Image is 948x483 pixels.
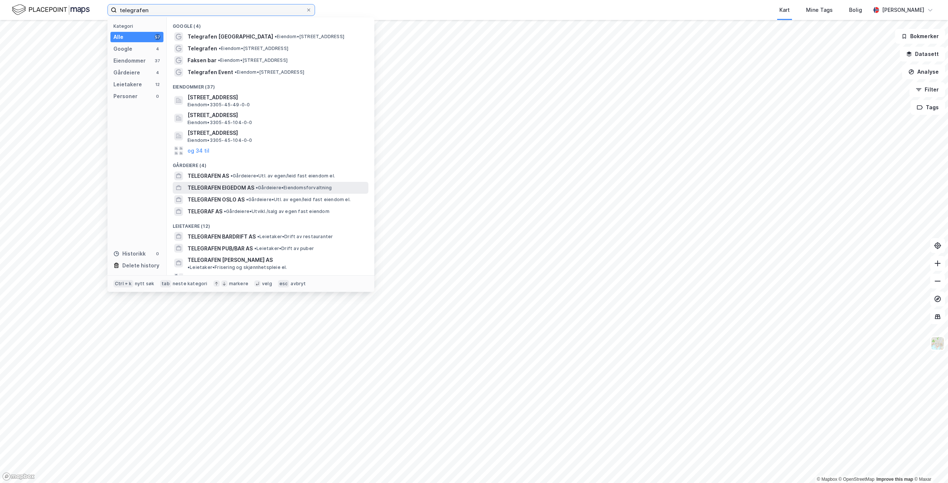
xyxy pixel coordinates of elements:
[135,281,155,287] div: nytt søk
[900,47,945,61] button: Datasett
[188,137,252,143] span: Eiendom • 3305-45-104-0-0
[911,447,948,483] div: Kontrollprogram for chat
[188,256,273,264] span: TELEGRAFEN [PERSON_NAME] AS
[160,280,171,287] div: tab
[817,477,837,482] a: Mapbox
[113,44,132,53] div: Google
[779,6,790,14] div: Kart
[188,111,365,120] span: [STREET_ADDRESS]
[278,280,289,287] div: esc
[254,246,314,252] span: Leietaker • Drift av puber
[188,195,245,204] span: TELEGRAFEN OSLO AS
[219,46,288,51] span: Eiendom • [STREET_ADDRESS]
[254,246,256,251] span: •
[806,6,833,14] div: Mine Tags
[235,69,304,75] span: Eiendom • [STREET_ADDRESS]
[291,281,306,287] div: avbryt
[2,472,35,481] a: Mapbox homepage
[155,251,160,257] div: 0
[218,57,220,63] span: •
[167,17,374,31] div: Google (4)
[849,6,862,14] div: Bolig
[188,68,233,77] span: Telegrafen Event
[188,102,250,108] span: Eiendom • 3305-45-49-0-0
[931,336,945,350] img: Z
[188,232,256,241] span: TELEGRAFEN BARDRIFT AS
[246,197,248,202] span: •
[188,207,222,216] span: TELEGRAF AS
[188,120,252,126] span: Eiendom • 3305-45-104-0-0
[231,173,335,179] span: Gårdeiere • Utl. av egen/leid fast eiendom el.
[235,69,237,75] span: •
[155,34,160,40] div: 57
[113,92,137,101] div: Personer
[882,6,924,14] div: [PERSON_NAME]
[902,64,945,79] button: Analyse
[113,280,133,287] div: Ctrl + k
[909,82,945,97] button: Filter
[188,244,253,253] span: TELEGRAFEN PUB/BAR AS
[218,57,288,63] span: Eiendom • [STREET_ADDRESS]
[188,273,206,282] button: og 9 til
[275,34,344,40] span: Eiendom • [STREET_ADDRESS]
[122,261,159,270] div: Delete history
[113,23,163,29] div: Kategori
[256,185,332,191] span: Gårdeiere • Eiendomsforvaltning
[229,281,248,287] div: markere
[188,183,254,192] span: TELEGRAFEN EIGEDOM AS
[113,80,142,89] div: Leietakere
[231,173,233,179] span: •
[155,81,160,87] div: 12
[275,34,277,39] span: •
[117,4,306,16] input: Søk på adresse, matrikkel, gårdeiere, leietakere eller personer
[173,281,208,287] div: neste kategori
[167,78,374,91] div: Eiendommer (37)
[911,447,948,483] iframe: Chat Widget
[188,264,287,270] span: Leietaker • Frisering og skjønnhetspleie el.
[257,234,333,240] span: Leietaker • Drift av restauranter
[167,157,374,170] div: Gårdeiere (4)
[113,56,146,65] div: Eiendommer
[895,29,945,44] button: Bokmerker
[155,70,160,76] div: 4
[246,197,351,203] span: Gårdeiere • Utl. av egen/leid fast eiendom el.
[876,477,913,482] a: Improve this map
[113,249,146,258] div: Historikk
[188,56,216,65] span: Faksen bar
[224,209,329,214] span: Gårdeiere • Utvikl./salg av egen fast eiendom
[839,477,875,482] a: OpenStreetMap
[188,146,209,155] button: og 34 til
[188,129,365,137] span: [STREET_ADDRESS]
[188,32,273,41] span: Telegrafen [GEOGRAPHIC_DATA]
[911,100,945,115] button: Tags
[224,209,226,214] span: •
[167,217,374,231] div: Leietakere (12)
[113,33,123,41] div: Alle
[188,171,229,180] span: TELEGRAFEN AS
[188,264,190,270] span: •
[256,185,258,190] span: •
[12,3,90,16] img: logo.f888ab2527a4732fd821a326f86c7f29.svg
[155,58,160,64] div: 37
[188,93,365,102] span: [STREET_ADDRESS]
[257,234,259,239] span: •
[262,281,272,287] div: velg
[155,93,160,99] div: 0
[219,46,221,51] span: •
[188,44,217,53] span: Telegrafen
[155,46,160,52] div: 4
[113,68,140,77] div: Gårdeiere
